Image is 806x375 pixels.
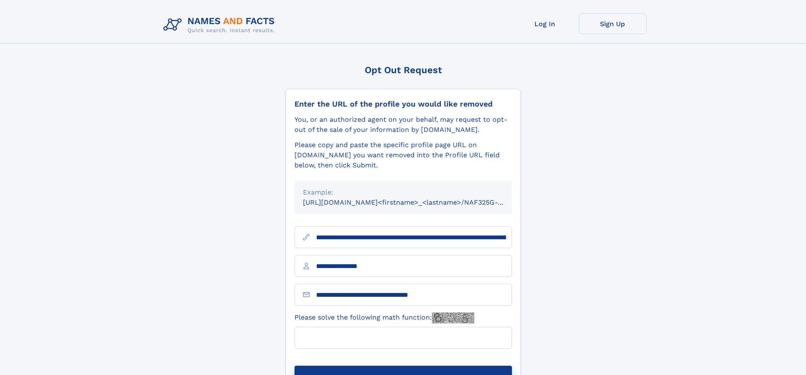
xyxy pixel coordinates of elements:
[303,198,528,206] small: [URL][DOMAIN_NAME]<firstname>_<lastname>/NAF325G-xxxxxxxx
[294,140,512,170] div: Please copy and paste the specific profile page URL on [DOMAIN_NAME] you want removed into the Pr...
[579,14,646,34] a: Sign Up
[294,99,512,109] div: Enter the URL of the profile you would like removed
[286,65,521,75] div: Opt Out Request
[303,187,503,197] div: Example:
[511,14,579,34] a: Log In
[160,14,282,36] img: Logo Names and Facts
[294,115,512,135] div: You, or an authorized agent on your behalf, may request to opt-out of the sale of your informatio...
[294,312,474,323] label: Please solve the following math function:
